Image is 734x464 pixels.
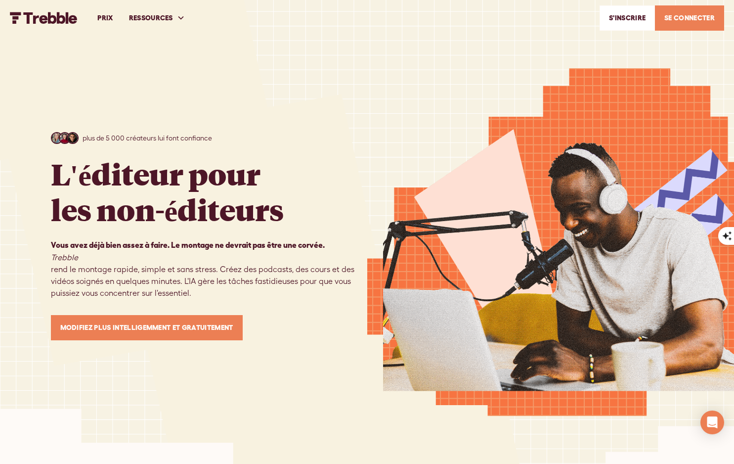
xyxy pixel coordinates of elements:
[83,134,212,142] font: plus de 5 000 créateurs lui font confiance
[700,411,724,434] div: Open Intercom Messenger
[129,14,173,22] font: RESSOURCES
[121,1,193,35] div: RESSOURCES
[97,14,113,22] font: PRIX
[655,5,724,31] a: SE CONNECTER
[51,190,284,229] font: les non-éditeurs
[51,315,243,340] a: Modifiez plus intelligemment et gratuitement
[609,14,646,22] font: S'inscrire
[10,12,78,24] img: Logo de Trebble FM
[60,324,233,331] font: Modifiez plus intelligemment et gratuitement
[600,5,655,31] a: S'inscrire
[10,12,78,24] a: maison
[664,14,715,22] font: SE CONNECTER
[51,253,78,262] font: Trebble
[51,240,325,249] font: Vous avez déjà bien assez à faire. Le montage ne devrait pas être une corvée.
[51,265,354,298] font: rend le montage rapide, simple et sans stress. Créez des podcasts, des cours et des vidéos soigné...
[89,1,121,35] a: PRIX
[51,154,260,193] font: L'éditeur pour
